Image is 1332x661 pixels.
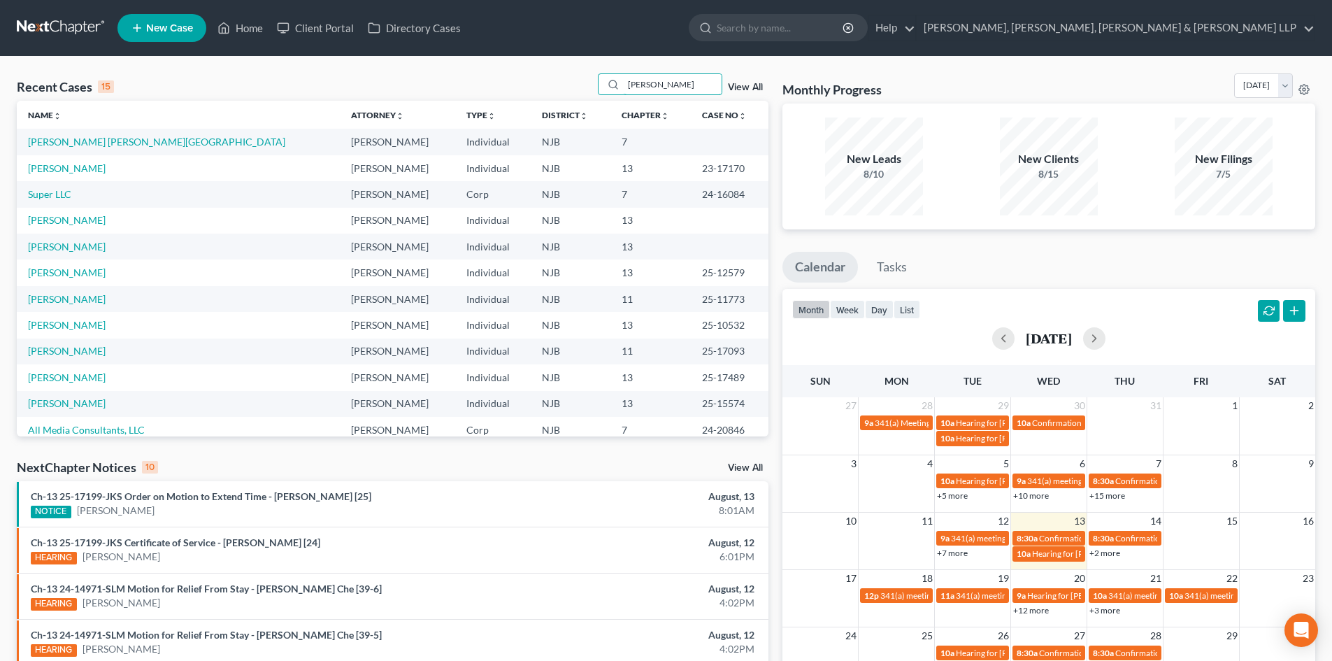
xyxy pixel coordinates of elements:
[1115,375,1135,387] span: Thu
[270,15,361,41] a: Client Portal
[1225,513,1239,529] span: 15
[340,181,455,207] td: [PERSON_NAME]
[487,112,496,120] i: unfold_more
[864,252,919,283] a: Tasks
[31,490,371,502] a: Ch-13 25-17199-JKS Order on Motion to Extend Time - [PERSON_NAME] [25]
[31,583,382,595] a: Ch-13 24-14971-SLM Motion for Relief From Stay - [PERSON_NAME] Che [39-6]
[702,110,747,120] a: Case Nounfold_more
[31,506,71,518] div: NOTICE
[340,260,455,285] td: [PERSON_NAME]
[875,418,1010,428] span: 341(a) Meeting for [PERSON_NAME]
[940,533,950,543] span: 9a
[610,286,691,312] td: 11
[940,418,954,428] span: 10a
[340,391,455,417] td: [PERSON_NAME]
[920,397,934,414] span: 28
[1149,627,1163,644] span: 28
[455,364,531,390] td: Individual
[522,596,754,610] div: 4:02PM
[810,375,831,387] span: Sun
[522,504,754,518] div: 8:01AM
[455,417,531,443] td: Corp
[610,417,691,443] td: 7
[28,266,106,278] a: [PERSON_NAME]
[622,110,669,120] a: Chapterunfold_more
[880,590,1015,601] span: 341(a) meeting for [PERSON_NAME]
[1307,455,1315,472] span: 9
[691,155,768,181] td: 23-17170
[937,548,968,558] a: +7 more
[1231,397,1239,414] span: 1
[31,644,77,657] div: HEARING
[1000,167,1098,181] div: 8/15
[792,300,830,319] button: month
[142,461,158,474] div: 10
[83,550,160,564] a: [PERSON_NAME]
[28,397,106,409] a: [PERSON_NAME]
[455,129,531,155] td: Individual
[146,23,193,34] span: New Case
[1093,648,1114,658] span: 8:30a
[531,391,610,417] td: NJB
[1013,605,1049,616] a: +12 more
[77,504,155,518] a: [PERSON_NAME]
[340,312,455,338] td: [PERSON_NAME]
[1149,397,1163,414] span: 31
[1073,513,1087,529] span: 13
[340,129,455,155] td: [PERSON_NAME]
[1154,455,1163,472] span: 7
[1037,375,1060,387] span: Wed
[340,286,455,312] td: [PERSON_NAME]
[1078,455,1087,472] span: 6
[996,627,1010,644] span: 26
[1039,648,1198,658] span: Confirmation hearing for [PERSON_NAME]
[940,648,954,658] span: 10a
[522,628,754,642] div: August, 12
[455,181,531,207] td: Corp
[1073,627,1087,644] span: 27
[361,15,468,41] a: Directory Cases
[340,364,455,390] td: [PERSON_NAME]
[28,345,106,357] a: [PERSON_NAME]
[28,110,62,120] a: Nameunfold_more
[396,112,404,120] i: unfold_more
[17,78,114,95] div: Recent Cases
[542,110,588,120] a: Districtunfold_more
[940,476,954,486] span: 10a
[28,293,106,305] a: [PERSON_NAME]
[940,590,954,601] span: 11a
[844,627,858,644] span: 24
[864,418,873,428] span: 9a
[782,81,882,98] h3: Monthly Progress
[937,490,968,501] a: +5 more
[580,112,588,120] i: unfold_more
[1093,476,1114,486] span: 8:30a
[996,513,1010,529] span: 12
[340,234,455,260] td: [PERSON_NAME]
[728,83,763,92] a: View All
[531,181,610,207] td: NJB
[522,536,754,550] div: August, 12
[1175,151,1273,167] div: New Filings
[844,513,858,529] span: 10
[868,15,915,41] a: Help
[964,375,982,387] span: Tue
[1093,590,1107,601] span: 10a
[1026,331,1072,346] h2: [DATE]
[531,234,610,260] td: NJB
[340,339,455,364] td: [PERSON_NAME]
[455,391,531,417] td: Individual
[1073,397,1087,414] span: 30
[53,112,62,120] i: unfold_more
[28,424,145,436] a: All Media Consultants, LLC
[1039,533,1198,543] span: Confirmation hearing for [PERSON_NAME]
[1115,648,1274,658] span: Confirmation hearing for [PERSON_NAME]
[1032,548,1141,559] span: Hearing for [PERSON_NAME]
[610,312,691,338] td: 13
[610,155,691,181] td: 13
[340,417,455,443] td: [PERSON_NAME]
[455,234,531,260] td: Individual
[1027,476,1236,486] span: 341(a) meeting for [PERSON_NAME] & [PERSON_NAME]
[83,596,160,610] a: [PERSON_NAME]
[1089,605,1120,616] a: +3 more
